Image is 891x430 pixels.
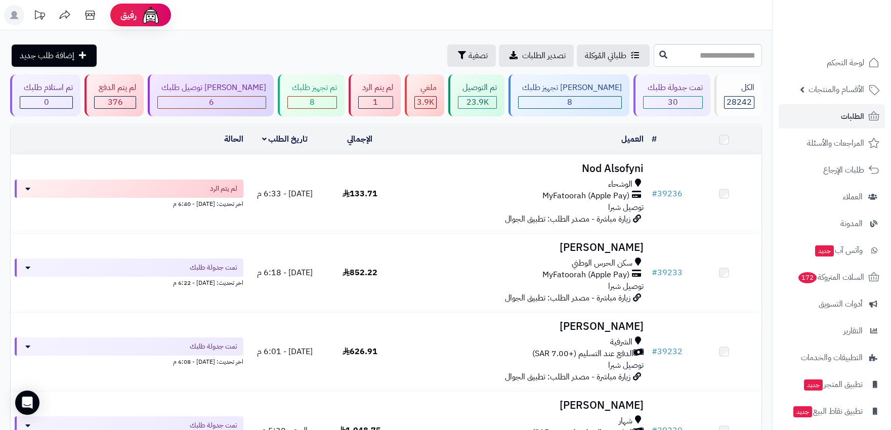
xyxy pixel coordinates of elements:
[403,74,446,116] a: ملغي 3.9K
[577,45,650,67] a: طلباتي المُوكلة
[262,133,308,145] a: تاريخ الطلب
[608,280,644,292] span: توصيل شبرا
[652,133,657,145] a: #
[621,133,644,145] a: العميل
[652,346,683,358] a: #39232
[505,292,630,304] span: زيارة مباشرة - مصدر الطلب: تطبيق الجوال
[522,50,566,62] span: تصدير الطلبات
[499,45,574,67] a: تصدير الطلبات
[343,346,377,358] span: 626.91
[567,96,572,108] span: 8
[210,184,237,194] span: لم يتم الرد
[819,297,863,311] span: أدوات التسويق
[458,97,496,108] div: 23943
[572,257,632,269] span: سكن الحرس الوطني
[343,188,377,200] span: 133.71
[359,97,393,108] div: 1
[15,198,243,208] div: اخر تحديث: [DATE] - 6:40 م
[446,74,506,116] a: تم التوصيل 23.9K
[288,97,336,108] div: 8
[542,269,629,281] span: MyFatoorah (Apple Pay)
[12,45,97,67] a: إضافة طلب جديد
[792,404,863,418] span: تطبيق نقاط البيع
[401,163,643,175] h3: Nod Alsofyni
[505,213,630,225] span: زيارة مباشرة - مصدر الطلب: تطبيق الجوال
[146,74,276,116] a: [PERSON_NAME] توصيل طلبك 6
[815,245,834,256] span: جديد
[44,96,49,108] span: 0
[840,217,863,231] span: المدونة
[779,292,885,316] a: أدوات التسويق
[257,267,313,279] span: [DATE] - 6:18 م
[458,82,496,94] div: تم التوصيل
[532,348,633,360] span: الدفع عند التسليم (+7.00 SAR)
[506,74,631,116] a: [PERSON_NAME] تجهيز طلبك 8
[841,109,864,123] span: الطلبات
[668,96,678,108] span: 30
[779,104,885,128] a: الطلبات
[158,97,266,108] div: 6
[8,74,82,116] a: تم استلام طلبك 0
[779,185,885,209] a: العملاء
[779,319,885,343] a: التقارير
[417,96,434,108] span: 3.9K
[276,74,346,116] a: تم تجهيز طلبك 8
[631,74,712,116] a: تمت جدولة طلبك 30
[347,133,372,145] a: الإجمالي
[310,96,315,108] span: 8
[95,97,135,108] div: 376
[347,74,403,116] a: لم يتم الرد 1
[822,8,881,29] img: logo-2.png
[779,211,885,236] a: المدونة
[652,188,657,200] span: #
[466,96,489,108] span: 23.9K
[401,400,643,411] h3: [PERSON_NAME]
[652,188,683,200] a: #39236
[27,5,52,28] a: تحديثات المنصة
[141,5,161,25] img: ai-face.png
[190,341,237,352] span: تمت جدولة طلبك
[519,97,621,108] div: 8
[224,133,243,145] a: الحالة
[608,201,644,213] span: توصيل شبرا
[15,277,243,287] div: اخر تحديث: [DATE] - 6:22 م
[814,243,863,257] span: وآتس آب
[652,267,657,279] span: #
[469,50,488,62] span: تصفية
[727,96,752,108] span: 28242
[358,82,393,94] div: لم يتم الرد
[803,377,863,392] span: تطبيق المتجر
[585,50,626,62] span: طلباتي المُوكلة
[724,82,754,94] div: الكل
[779,372,885,397] a: تطبيق المتجرجديد
[843,324,863,338] span: التقارير
[644,97,702,108] div: 30
[809,82,864,97] span: الأقسام والمنتجات
[652,346,657,358] span: #
[652,267,683,279] a: #39233
[827,56,864,70] span: لوحة التحكم
[608,179,632,190] span: الوشحاء
[843,190,863,204] span: العملاء
[779,238,885,263] a: وآتس آبجديد
[20,82,73,94] div: تم استلام طلبك
[610,336,632,348] span: الشرفية
[779,399,885,423] a: تطبيق نقاط البيعجديد
[373,96,378,108] span: 1
[401,321,643,332] h3: [PERSON_NAME]
[807,136,864,150] span: المراجعات والأسئلة
[190,263,237,273] span: تمت جدولة طلبك
[414,82,437,94] div: ملغي
[157,82,266,94] div: [PERSON_NAME] توصيل طلبك
[779,51,885,75] a: لوحة التحكم
[15,356,243,366] div: اخر تحديث: [DATE] - 6:08 م
[712,74,764,116] a: الكل28242
[518,82,622,94] div: [PERSON_NAME] تجهيز طلبك
[505,371,630,383] span: زيارة مباشرة - مصدر الطلب: تطبيق الجوال
[779,158,885,182] a: طلبات الإرجاع
[793,406,812,417] span: جديد
[20,50,74,62] span: إضافة طلب جديد
[608,359,644,371] span: توصيل شبرا
[343,267,377,279] span: 852.22
[798,272,817,283] span: 172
